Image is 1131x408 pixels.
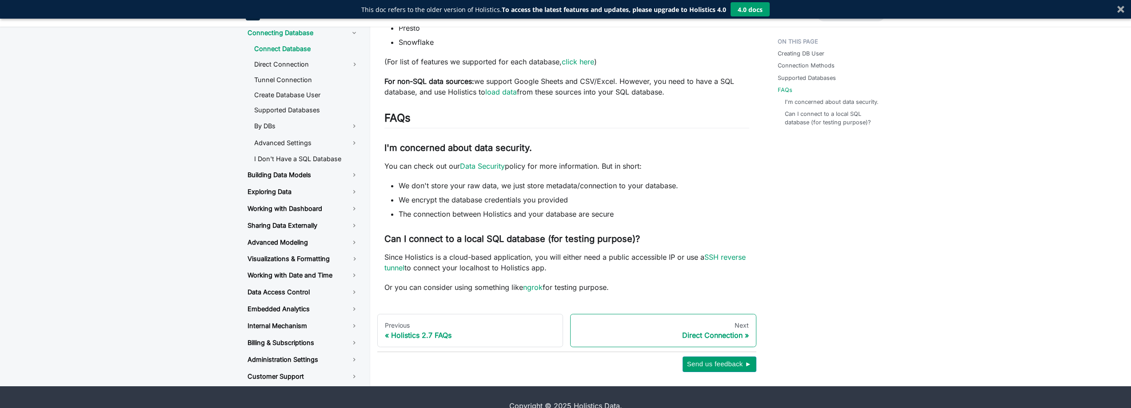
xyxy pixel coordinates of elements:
[247,152,366,166] a: I Don't Have a SQL Database
[240,369,366,384] a: Customer Support
[344,57,366,71] button: Toggle the collapsible sidebar category 'Direct Connection'
[399,180,749,191] li: We don't store your raw data, we just store metadata/connection to your database.
[384,143,749,154] h3: I'm concerned about data security.
[778,86,792,94] a: FAQs
[240,218,366,233] a: Sharing Data Externally
[399,194,749,205] li: We encrypt the database credentials you provided
[247,73,366,87] a: Tunnel Connection
[778,61,835,70] a: Connection Methods
[361,5,726,14] div: This doc refers to the older version of Holistics.To access the latest features and updates, plea...
[240,167,366,182] a: Building Data Models
[399,37,749,48] li: Snowflake
[247,42,366,55] a: Connect Database
[240,318,366,333] a: Internal Mechanism
[785,110,880,127] a: Can I connect to a local SQL database (for testing purpose)?
[523,283,543,292] a: ngrok
[485,87,517,96] a: load data
[247,135,366,151] a: Advanced Settings
[385,321,556,329] div: Previous
[240,268,366,283] a: Working with Date and Time
[240,335,366,350] a: Billing & Subscriptions
[384,234,749,245] h3: Can I connect to a local SQL database (for testing purpose)?
[247,103,366,117] a: Supported Databases
[384,77,474,86] strong: For non-SQL data sources:
[361,5,726,14] p: This doc refers to the older version of Holistics.
[578,321,749,329] div: Next
[240,301,366,317] a: Embedded Analytics
[247,57,344,71] a: Direct Connection
[240,201,366,216] a: Working with Dashboard
[384,56,749,67] p: (For list of features we supported for each database, )
[399,23,749,33] li: Presto
[240,184,366,199] a: Exploring Data
[578,331,749,340] div: Direct Connection
[384,111,749,128] h2: FAQs
[384,161,749,171] p: You can check out our policy for more information. But in short:
[385,331,556,340] div: Holistics 2.7 FAQs
[778,74,836,82] a: Supported Databases
[377,314,564,348] a: PreviousHolistics 2.7 FAQs
[384,252,749,273] p: Since Holistics is a cloud-based application, you will either need a public accessible IP or use ...
[687,358,752,370] span: Send us feedback ►
[247,88,366,102] a: Create Database User
[683,357,756,372] button: Send us feedback ►
[240,25,366,40] a: Connecting Database
[240,386,366,401] a: Security & Compliance
[240,285,366,300] a: Data Access Control
[460,162,505,170] a: Data Security
[237,5,370,386] nav: Docs sidebar
[731,2,770,16] button: 4.0 docs
[240,352,366,367] a: Administration Settings
[384,76,749,97] p: we support Google Sheets and CSV/Excel. However, you need to have a SQL database, and use Holisti...
[384,253,746,272] a: SSH reverse tunnel
[344,252,366,266] button: Toggle the collapsible sidebar category 'Visualizations & Formatting'
[384,282,749,293] p: Or you can consider using something like for testing purpose.
[562,57,594,66] a: click here
[785,98,879,106] a: I'm concerned about data security.
[247,119,366,134] a: By DBs
[377,314,756,348] nav: Docs pages
[399,209,749,219] li: The connection between Holistics and your database are secure
[778,49,824,58] a: Creating DB User
[240,252,344,266] a: Visualizations & Formatting
[502,5,726,14] strong: To access the latest features and updates, please upgrade to Holistics 4.0
[570,314,756,348] a: NextDirect Connection
[246,6,330,20] a: HolisticsHolistics Docs (3.0)
[240,235,366,250] a: Advanced Modeling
